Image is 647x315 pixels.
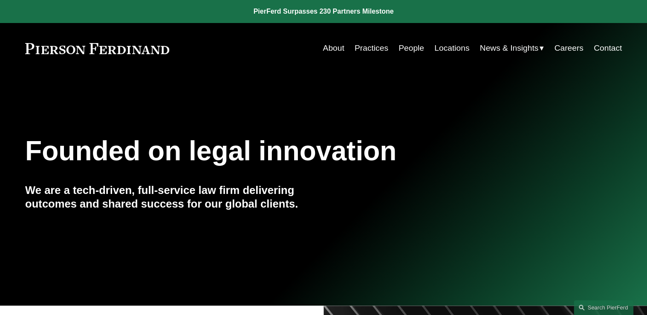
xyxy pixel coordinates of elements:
a: Practices [355,40,388,56]
a: Contact [594,40,622,56]
a: Search this site [574,300,633,315]
h1: Founded on legal innovation [25,136,523,167]
a: Locations [434,40,469,56]
a: People [399,40,424,56]
span: News & Insights [479,41,538,56]
a: About [323,40,344,56]
h4: We are a tech-driven, full-service law firm delivering outcomes and shared success for our global... [25,183,323,211]
a: folder dropdown [479,40,544,56]
a: Careers [554,40,583,56]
